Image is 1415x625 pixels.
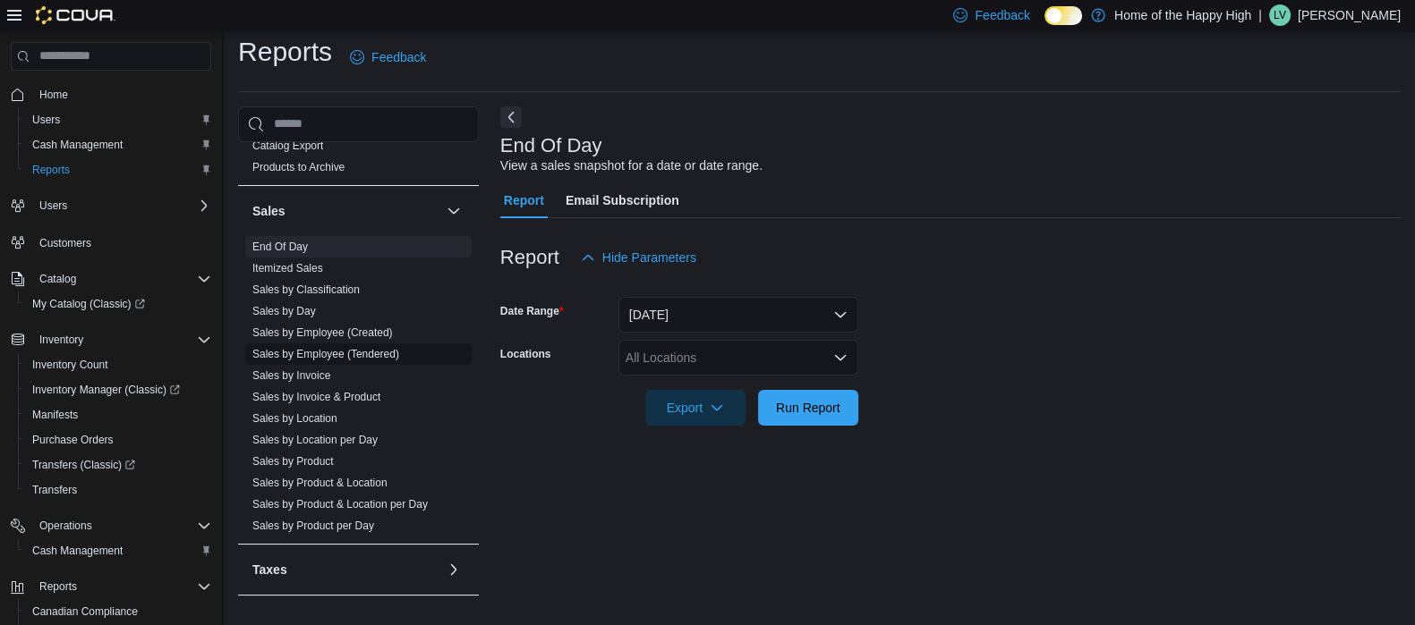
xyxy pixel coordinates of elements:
button: Inventory [4,327,218,352]
button: Export [645,390,746,426]
span: Sales by Product & Location [252,476,388,490]
p: Home of the Happy High [1114,4,1251,26]
span: Run Report [776,399,840,417]
a: Catalog Export [252,139,323,152]
a: Sales by Product & Location [252,477,388,489]
button: [DATE] [618,297,858,333]
a: Sales by Location per Day [252,434,378,446]
label: Date Range [500,304,564,318]
a: Sales by Invoice & Product [252,391,380,403]
a: Itemized Sales [252,262,323,274]
span: Email Subscription [566,182,679,218]
a: Sales by Product per Day [252,519,374,532]
span: Inventory Manager (Classic) [25,379,211,401]
button: Hide Parameters [574,240,703,275]
span: Sales by Product & Location per Day [252,497,428,511]
span: Inventory [32,329,211,351]
span: LV [1274,4,1286,26]
a: Inventory Manager (Classic) [25,379,187,401]
button: Catalog [32,268,83,290]
span: Home [39,88,68,102]
label: Locations [500,347,551,361]
h3: Report [500,247,559,268]
span: Sales by Classification [252,283,360,297]
a: Sales by Employee (Created) [252,326,393,339]
button: Operations [4,513,218,538]
span: Manifests [32,408,78,422]
div: View a sales snapshot for a date or date range. [500,156,763,175]
a: My Catalog (Classic) [25,293,152,315]
button: Users [4,193,218,218]
a: Sales by Day [252,305,316,317]
span: Catalog [32,268,211,290]
span: Sales by Location per Day [252,433,378,447]
span: Sales by Product [252,454,334,469]
span: Inventory Count [25,354,211,376]
button: Manifests [18,402,218,427]
button: Operations [32,515,99,536]
span: Users [25,109,211,131]
span: Manifests [25,404,211,426]
a: Manifests [25,404,85,426]
button: Inventory Count [18,352,218,377]
button: Taxes [252,561,439,579]
span: Purchase Orders [32,433,114,447]
span: Users [32,113,60,127]
span: Reports [39,579,77,594]
a: Canadian Compliance [25,601,145,622]
h3: Taxes [252,561,287,579]
a: Sales by Product [252,455,334,468]
span: Canadian Compliance [32,604,138,619]
button: Reports [4,574,218,599]
a: Sales by Invoice [252,369,330,382]
span: Reports [32,576,211,597]
div: Products [238,135,479,185]
button: Home [4,81,218,107]
button: Inventory [32,329,90,351]
div: Lucas Van Grootheest [1269,4,1291,26]
span: Inventory Manager (Classic) [32,383,180,397]
button: Open list of options [833,351,848,365]
a: End Of Day [252,241,308,253]
button: Cash Management [18,132,218,157]
h1: Reports [238,34,332,70]
a: Cash Management [25,540,130,562]
button: Sales [443,200,465,222]
a: Home [32,84,75,106]
button: Users [18,107,218,132]
span: My Catalog (Classic) [32,297,145,311]
span: Catalog [39,272,76,286]
span: Sales by Product per Day [252,519,374,533]
a: Transfers [25,479,84,501]
span: Transfers [32,483,77,497]
span: Users [39,198,67,213]
span: Feedback [975,6,1029,24]
a: Users [25,109,67,131]
span: Report [504,182,544,218]
span: Customers [32,231,211,253]
span: Inventory [39,333,83,347]
a: Sales by Employee (Tendered) [252,348,399,360]
button: Purchase Orders [18,427,218,452]
span: Products to Archive [252,160,345,174]
a: Feedback [343,39,433,75]
span: Sales by Invoice & Product [252,390,380,404]
span: Operations [32,515,211,536]
span: Cash Management [32,544,123,558]
button: Canadian Compliance [18,599,218,624]
span: Sales by Employee (Tendered) [252,347,399,361]
span: Hide Parameters [602,249,696,266]
span: Transfers (Classic) [32,458,135,472]
button: Transfers [18,477,218,503]
a: Sales by Classification [252,283,360,296]
button: Users [32,195,74,216]
a: Cash Management [25,134,130,156]
span: Cash Management [32,138,123,152]
p: [PERSON_NAME] [1298,4,1401,26]
span: Reports [32,163,70,177]
a: Products to Archive [252,161,345,173]
span: Sales by Location [252,411,337,426]
span: Transfers [25,479,211,501]
span: Cash Management [25,134,211,156]
a: My Catalog (Classic) [18,291,218,317]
